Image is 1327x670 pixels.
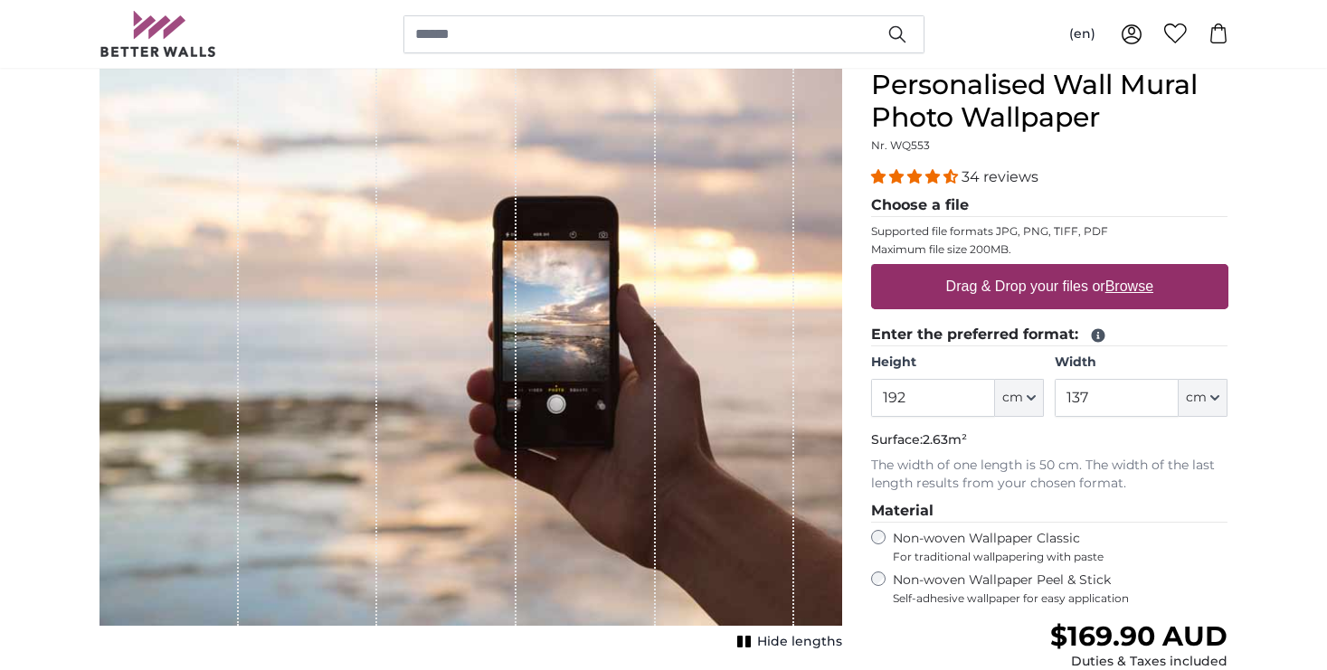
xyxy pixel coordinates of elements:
[893,591,1228,606] span: Self-adhesive wallpaper for easy application
[871,431,1228,449] p: Surface:
[1002,389,1023,407] span: cm
[100,11,217,57] img: Betterwalls
[871,242,1228,257] p: Maximum file size 200MB.
[871,194,1228,217] legend: Choose a file
[871,69,1228,134] h1: Personalised Wall Mural Photo Wallpaper
[871,354,1044,372] label: Height
[871,138,930,152] span: Nr. WQ553
[893,550,1228,564] span: For traditional wallpapering with paste
[871,500,1228,523] legend: Material
[757,633,842,651] span: Hide lengths
[871,324,1228,346] legend: Enter the preferred format:
[732,629,842,655] button: Hide lengths
[871,168,962,185] span: 4.32 stars
[871,457,1228,493] p: The width of one length is 50 cm. The width of the last length results from your chosen format.
[100,69,842,655] div: 1 of 1
[1186,389,1207,407] span: cm
[1055,354,1227,372] label: Width
[962,168,1038,185] span: 34 reviews
[1050,619,1227,653] span: $169.90 AUD
[893,530,1228,564] label: Non-woven Wallpaper Classic
[893,571,1228,606] label: Non-woven Wallpaper Peel & Stick
[923,431,967,448] span: 2.63m²
[1105,278,1153,294] u: Browse
[995,379,1044,417] button: cm
[938,269,1160,305] label: Drag & Drop your files or
[1055,18,1110,51] button: (en)
[1179,379,1227,417] button: cm
[871,224,1228,239] p: Supported file formats JPG, PNG, TIFF, PDF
